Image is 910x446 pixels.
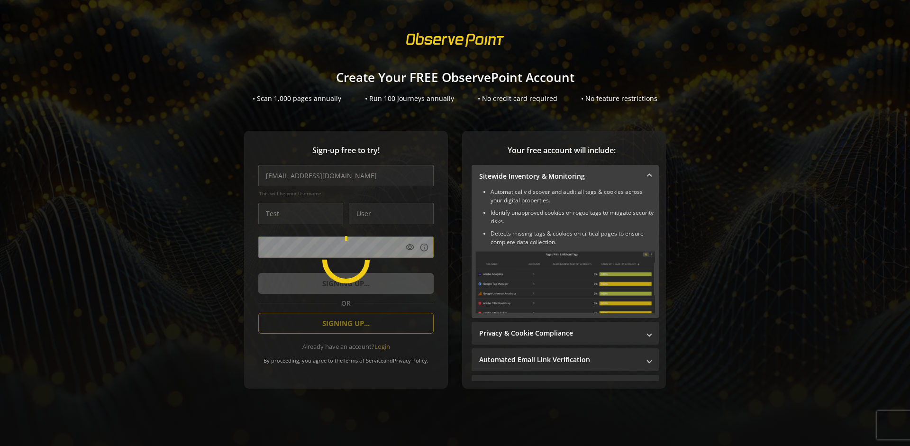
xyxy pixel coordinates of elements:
mat-panel-title: Automated Email Link Verification [479,355,640,364]
li: Detects missing tags & cookies on critical pages to ensure complete data collection. [491,229,655,246]
mat-panel-title: Privacy & Cookie Compliance [479,328,640,338]
a: Terms of Service [343,357,383,364]
img: Sitewide Inventory & Monitoring [475,251,655,313]
div: By proceeding, you agree to the and . [258,351,434,364]
a: Privacy Policy [393,357,427,364]
li: Automatically discover and audit all tags & cookies across your digital properties. [491,188,655,205]
span: Sign-up free to try! [258,145,434,156]
div: • No credit card required [478,94,557,103]
span: Your free account will include: [472,145,652,156]
div: • Run 100 Journeys annually [365,94,454,103]
div: Sitewide Inventory & Monitoring [472,188,659,318]
div: • No feature restrictions [581,94,657,103]
li: Identify unapproved cookies or rogue tags to mitigate security risks. [491,209,655,226]
mat-expansion-panel-header: Sitewide Inventory & Monitoring [472,165,659,188]
mat-expansion-panel-header: Automated Email Link Verification [472,348,659,371]
mat-panel-title: Sitewide Inventory & Monitoring [479,172,640,181]
div: • Scan 1,000 pages annually [253,94,341,103]
mat-expansion-panel-header: Performance Monitoring with Web Vitals [472,375,659,398]
mat-expansion-panel-header: Privacy & Cookie Compliance [472,322,659,345]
